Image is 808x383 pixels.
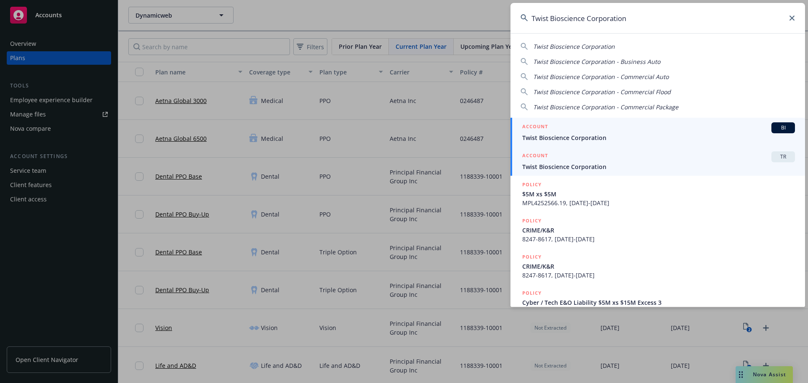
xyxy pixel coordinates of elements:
[522,180,542,189] h5: POLICY
[510,3,805,33] input: Search...
[522,162,795,171] span: Twist Bioscience Corporation
[533,42,615,50] span: Twist Bioscience Corporation
[533,73,669,81] span: Twist Bioscience Corporation - Commercial Auto
[522,235,795,243] span: 8247-8617, [DATE]-[DATE]
[522,217,542,225] h5: POLICY
[775,153,792,161] span: TR
[522,190,795,198] span: $5M xs $5M
[510,284,805,320] a: POLICYCyber / Tech E&O Liability $5M xs $15M Excess 3
[510,176,805,212] a: POLICY$5M xs $5MMPL4252566.19, [DATE]-[DATE]
[533,58,660,66] span: Twist Bioscience Corporation - Business Auto
[522,133,795,142] span: Twist Bioscience Corporation
[522,271,795,280] span: 8247-8617, [DATE]-[DATE]
[522,298,795,307] span: Cyber / Tech E&O Liability $5M xs $15M Excess 3
[522,151,548,161] h5: ACCOUNT
[510,212,805,248] a: POLICYCRIME/K&R8247-8617, [DATE]-[DATE]
[522,122,548,132] h5: ACCOUNT
[533,88,671,96] span: Twist Bioscience Corporation - Commercial Flood
[522,262,795,271] span: CRIME/K&R
[522,226,795,235] span: CRIME/K&R
[510,118,805,147] a: ACCOUNTBITwist Bioscience Corporation
[522,198,795,207] span: MPL4252566.19, [DATE]-[DATE]
[510,248,805,284] a: POLICYCRIME/K&R8247-8617, [DATE]-[DATE]
[522,289,542,297] h5: POLICY
[522,253,542,261] h5: POLICY
[510,147,805,176] a: ACCOUNTTRTwist Bioscience Corporation
[533,103,678,111] span: Twist Bioscience Corporation - Commercial Package
[775,124,792,132] span: BI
